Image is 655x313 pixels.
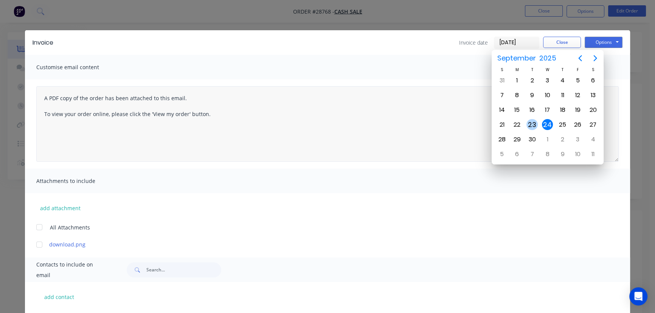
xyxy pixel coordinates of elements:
div: Thursday, September 18, 2025 [557,104,568,116]
div: Friday, October 3, 2025 [572,134,584,145]
div: Wednesday, September 3, 2025 [542,75,553,86]
div: S [585,67,601,73]
div: Saturday, September 13, 2025 [587,90,599,101]
div: Monday, September 22, 2025 [511,119,523,130]
span: All Attachments [50,223,90,231]
div: Tuesday, October 7, 2025 [526,149,538,160]
div: Wednesday, October 8, 2025 [542,149,553,160]
div: Friday, September 19, 2025 [572,104,584,116]
div: Open Intercom Messenger [629,287,647,305]
a: download.png [49,240,584,248]
div: Thursday, October 2, 2025 [557,134,568,145]
button: Options [585,37,622,48]
div: Wednesday, September 10, 2025 [542,90,553,101]
div: Thursday, September 4, 2025 [557,75,568,86]
div: Saturday, September 6, 2025 [587,75,599,86]
button: Previous page [573,51,588,66]
div: Monday, September 8, 2025 [511,90,523,101]
div: Sunday, September 7, 2025 [496,90,508,101]
div: T [555,67,570,73]
div: Monday, October 6, 2025 [511,149,523,160]
div: Friday, September 26, 2025 [572,119,584,130]
div: Invoice [33,38,53,47]
div: Friday, September 5, 2025 [572,75,584,86]
span: 2025 [537,51,558,65]
div: Sunday, September 14, 2025 [496,104,508,116]
div: Tuesday, September 2, 2025 [526,75,538,86]
div: Sunday, October 5, 2025 [496,149,508,160]
div: S [494,67,509,73]
div: Tuesday, September 30, 2025 [526,134,538,145]
div: Monday, September 1, 2025 [511,75,523,86]
button: add attachment [36,202,84,214]
div: Tuesday, September 16, 2025 [526,104,538,116]
div: Sunday, September 21, 2025 [496,119,508,130]
div: Thursday, October 9, 2025 [557,149,568,160]
div: Sunday, August 31, 2025 [496,75,508,86]
button: Next page [588,51,603,66]
textarea: A PDF copy of the order has been attached to this email. To view your order online, please click ... [36,86,619,162]
div: Saturday, September 27, 2025 [587,119,599,130]
div: T [525,67,540,73]
div: Saturday, September 20, 2025 [587,104,599,116]
div: Sunday, September 28, 2025 [496,134,508,145]
div: Today, Wednesday, September 24, 2025 [542,119,553,130]
input: Search... [146,262,221,277]
span: Attachments to include [36,176,120,186]
div: Tuesday, September 23, 2025 [526,119,538,130]
div: Monday, September 15, 2025 [511,104,523,116]
div: Saturday, October 11, 2025 [587,149,599,160]
div: Wednesday, October 1, 2025 [542,134,553,145]
button: September2025 [492,51,561,65]
div: Wednesday, September 17, 2025 [542,104,553,116]
div: F [570,67,585,73]
div: Saturday, October 4, 2025 [587,134,599,145]
span: Customise email content [36,62,120,73]
button: Close [543,37,581,48]
span: September [495,51,537,65]
span: Contacts to include on email [36,259,108,280]
div: Thursday, September 11, 2025 [557,90,568,101]
button: add contact [36,291,82,302]
div: M [509,67,525,73]
div: Tuesday, September 9, 2025 [526,90,538,101]
div: Friday, September 12, 2025 [572,90,584,101]
span: Invoice date [459,39,488,46]
div: W [540,67,555,73]
div: Friday, October 10, 2025 [572,149,584,160]
div: Thursday, September 25, 2025 [557,119,568,130]
div: Monday, September 29, 2025 [511,134,523,145]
